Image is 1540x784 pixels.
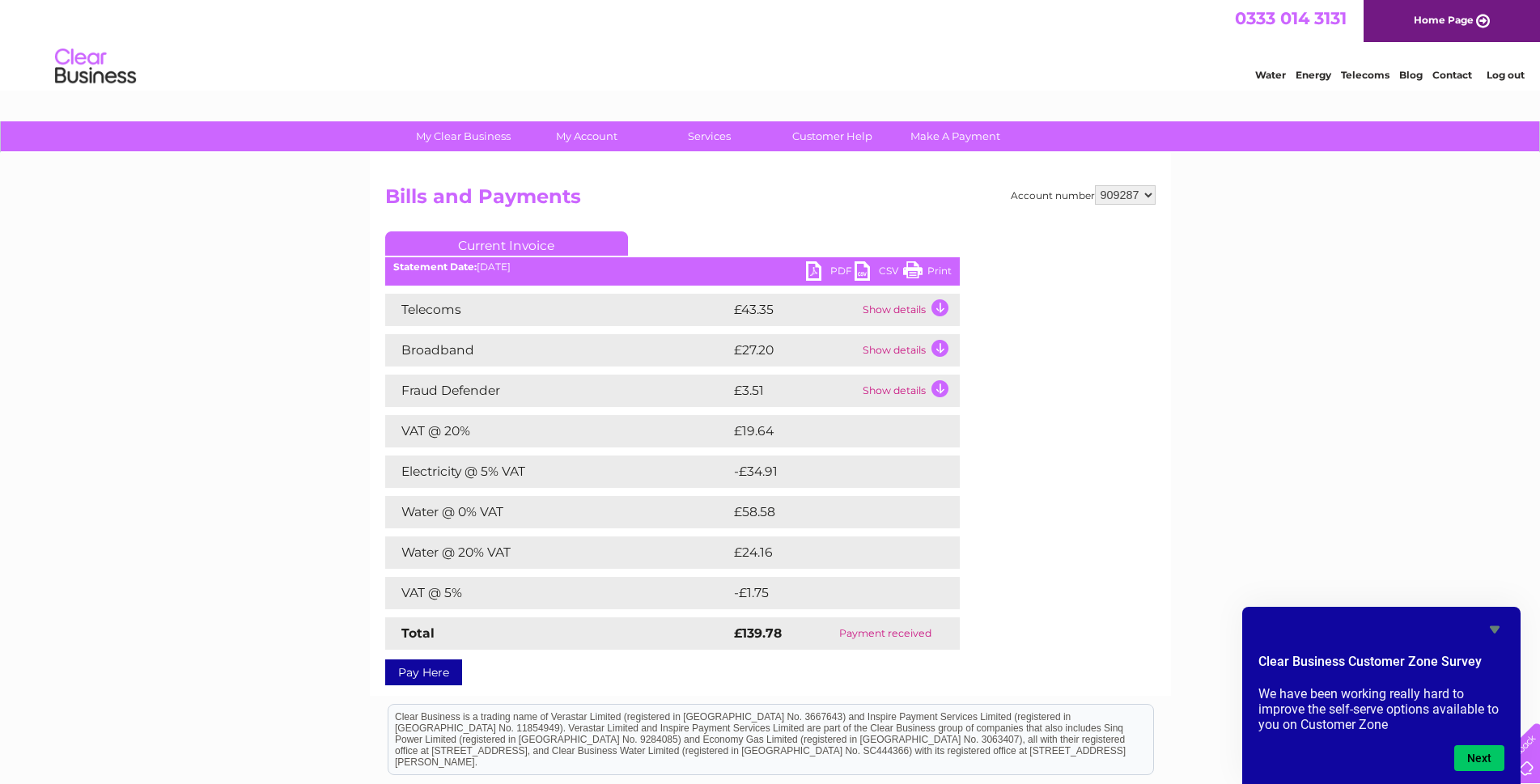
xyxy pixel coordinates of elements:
td: -£34.91 [730,456,929,488]
td: £19.64 [730,415,927,447]
p: We have been working really hard to improve the self-serve options available to you on Customer Zone [1258,686,1504,732]
a: My Account [520,121,653,151]
button: Next question [1454,745,1504,771]
a: Energy [1296,69,1331,81]
a: Pay Here [385,659,462,685]
strong: Total [401,625,435,641]
div: Account number [1011,185,1156,205]
strong: £139.78 [734,625,782,641]
td: £58.58 [730,496,927,528]
td: £24.16 [730,536,926,569]
td: £3.51 [730,375,859,407]
td: £43.35 [730,294,859,326]
a: CSV [855,261,903,285]
td: Broadband [385,334,730,367]
td: Water @ 0% VAT [385,496,730,528]
div: [DATE] [385,261,960,273]
a: Blog [1399,69,1423,81]
td: Fraud Defender [385,375,730,407]
a: Customer Help [766,121,899,151]
td: Show details [859,294,960,326]
a: Print [903,261,952,285]
td: VAT @ 5% [385,577,730,609]
h2: Bills and Payments [385,185,1156,216]
td: Show details [859,375,960,407]
a: Water [1255,69,1286,81]
td: Water @ 20% VAT [385,536,730,569]
div: Clear Business is a trading name of Verastar Limited (registered in [GEOGRAPHIC_DATA] No. 3667643... [388,9,1153,78]
a: 0333 014 3131 [1235,8,1347,28]
a: Make A Payment [889,121,1022,151]
button: Hide survey [1485,620,1504,639]
a: Current Invoice [385,231,628,256]
td: VAT @ 20% [385,415,730,447]
a: Contact [1432,69,1472,81]
b: Statement Date: [393,261,477,273]
td: Show details [859,334,960,367]
a: Telecoms [1341,69,1389,81]
div: Clear Business Customer Zone Survey [1258,620,1504,771]
td: Telecoms [385,294,730,326]
td: Electricity @ 5% VAT [385,456,730,488]
td: Payment received [812,617,959,650]
a: Services [643,121,776,151]
a: PDF [806,261,855,285]
a: My Clear Business [397,121,530,151]
a: Log out [1487,69,1525,81]
h2: Clear Business Customer Zone Survey [1258,652,1504,680]
td: £27.20 [730,334,859,367]
td: -£1.75 [730,577,923,609]
img: logo.png [54,42,137,91]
